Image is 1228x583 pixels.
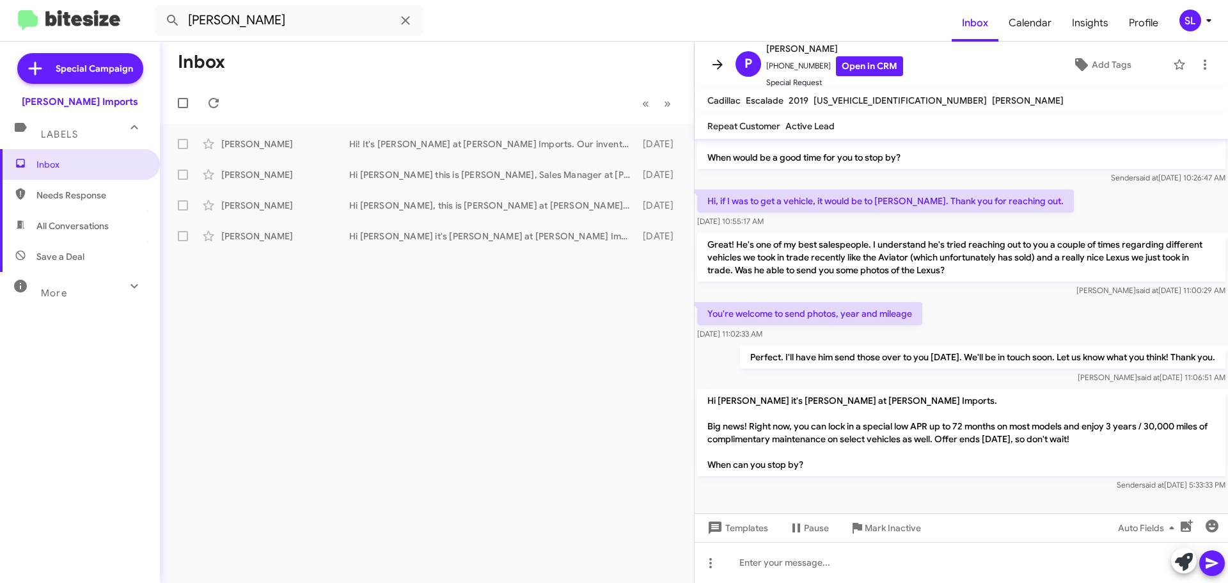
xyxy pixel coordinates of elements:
div: [PERSON_NAME] [221,168,349,181]
div: Hi [PERSON_NAME], this is [PERSON_NAME] at [PERSON_NAME] Imports. We're interested in buying your... [349,199,636,212]
a: Profile [1119,4,1169,42]
input: Search [155,5,423,36]
span: said at [1136,285,1158,295]
div: Hi [PERSON_NAME] it's [PERSON_NAME] at [PERSON_NAME] Imports. Big news! Right now, you can lock i... [349,230,636,243]
div: [PERSON_NAME] [221,138,349,150]
span: Auto Fields [1118,516,1179,539]
span: said at [1136,173,1158,182]
button: Previous [634,90,657,116]
span: All Conversations [36,220,109,232]
span: Inbox [36,158,145,171]
div: SL [1179,10,1201,31]
button: Mark Inactive [839,516,931,539]
p: Great! He's one of my best salespeople. I understand he's tried reaching out to you a couple of t... [697,233,1225,282]
button: Templates [695,516,778,539]
span: Mark Inactive [865,516,921,539]
p: Hi [PERSON_NAME] it's [PERSON_NAME] at [PERSON_NAME] Imports. Big news! Right now, you can lock i... [697,389,1225,476]
span: Special Request [766,76,903,89]
div: [PERSON_NAME] Imports [22,95,138,108]
button: Add Tags [1035,53,1167,76]
span: Sender [DATE] 5:33:33 PM [1117,480,1225,490]
span: Labels [41,129,78,140]
span: [DATE] 11:02:33 AM [697,329,762,339]
div: [DATE] [636,138,684,150]
span: Special Campaign [56,62,133,75]
button: Next [656,90,679,116]
div: [PERSON_NAME] [221,230,349,243]
span: Pause [804,516,829,539]
span: [PHONE_NUMBER] [766,56,903,76]
span: [PERSON_NAME] [DATE] 11:00:29 AM [1076,285,1225,295]
span: Add Tags [1092,53,1131,76]
span: Active Lead [785,120,835,132]
span: « [642,95,649,111]
span: [PERSON_NAME] [766,41,903,56]
a: Inbox [952,4,998,42]
span: More [41,287,67,299]
a: Special Campaign [17,53,143,84]
span: Escalade [746,95,783,106]
span: Cadillac [707,95,741,106]
a: Insights [1062,4,1119,42]
div: [DATE] [636,230,684,243]
div: [DATE] [636,199,684,212]
p: You're welcome to send photos, year and mileage [697,302,922,325]
span: Templates [705,516,768,539]
button: SL [1169,10,1214,31]
span: Needs Response [36,189,145,202]
span: Repeat Customer [707,120,780,132]
span: said at [1137,372,1160,382]
div: Hi [PERSON_NAME] this is [PERSON_NAME], Sales Manager at [PERSON_NAME] Imports. Thanks for being ... [349,168,636,181]
button: Pause [778,516,839,539]
p: Perfect. I'll have him send those over to you [DATE]. We'll be in touch soon. Let us know what yo... [740,346,1225,369]
span: [PERSON_NAME] [DATE] 11:06:51 AM [1078,372,1225,382]
span: 2019 [789,95,808,106]
button: Auto Fields [1108,516,1190,539]
span: » [664,95,671,111]
span: [DATE] 10:55:17 AM [697,216,764,226]
div: Hi! It's [PERSON_NAME] at [PERSON_NAME] Imports. Our inventory is always changing and we have acc... [349,138,636,150]
span: said at [1142,480,1164,490]
span: Sender [DATE] 10:26:47 AM [1111,173,1225,182]
span: Save a Deal [36,250,84,263]
a: Open in CRM [836,56,903,76]
div: [DATE] [636,168,684,181]
div: [PERSON_NAME] [221,199,349,212]
nav: Page navigation example [635,90,679,116]
h1: Inbox [178,52,225,72]
span: P [744,54,752,74]
p: Hi, if I was to get a vehicle, it would be to [PERSON_NAME]. Thank you for reaching out. [697,189,1074,212]
a: Calendar [998,4,1062,42]
span: [PERSON_NAME] [992,95,1064,106]
span: [US_VEHICLE_IDENTIFICATION_NUMBER] [814,95,987,106]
